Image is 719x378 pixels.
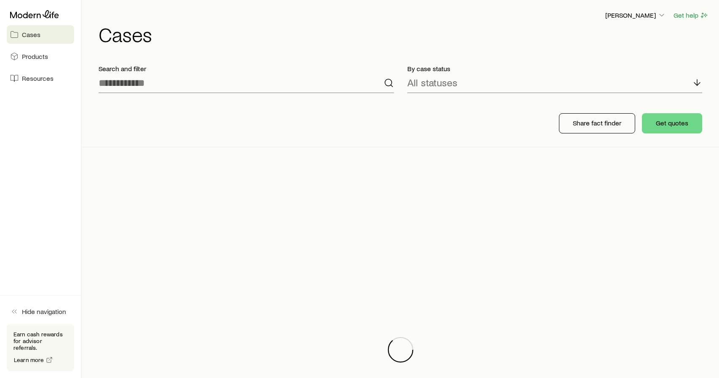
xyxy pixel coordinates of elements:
[7,25,74,44] a: Cases
[22,74,53,83] span: Resources
[22,30,40,39] span: Cases
[7,47,74,66] a: Products
[559,113,635,133] button: Share fact finder
[573,119,621,127] p: Share fact finder
[22,307,66,316] span: Hide navigation
[7,69,74,88] a: Resources
[13,331,67,351] p: Earn cash rewards for advisor referrals.
[7,324,74,371] div: Earn cash rewards for advisor referrals.Learn more
[407,77,457,88] p: All statuses
[605,11,666,19] p: [PERSON_NAME]
[407,64,703,73] p: By case status
[99,64,394,73] p: Search and filter
[14,357,44,363] span: Learn more
[22,52,48,61] span: Products
[7,302,74,321] button: Hide navigation
[605,11,666,21] button: [PERSON_NAME]
[642,113,702,133] button: Get quotes
[673,11,709,20] button: Get help
[99,24,709,44] h1: Cases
